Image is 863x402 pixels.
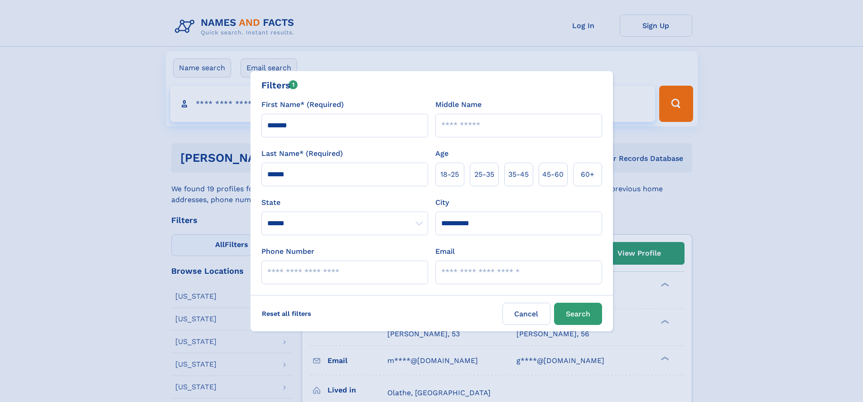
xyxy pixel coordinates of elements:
[474,169,494,180] span: 25‑35
[256,303,317,325] label: Reset all filters
[435,246,455,257] label: Email
[581,169,594,180] span: 60+
[261,78,298,92] div: Filters
[435,148,448,159] label: Age
[542,169,564,180] span: 45‑60
[508,169,529,180] span: 35‑45
[502,303,550,325] label: Cancel
[435,197,449,208] label: City
[261,99,344,110] label: First Name* (Required)
[261,148,343,159] label: Last Name* (Required)
[440,169,459,180] span: 18‑25
[554,303,602,325] button: Search
[435,99,482,110] label: Middle Name
[261,246,314,257] label: Phone Number
[261,197,428,208] label: State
